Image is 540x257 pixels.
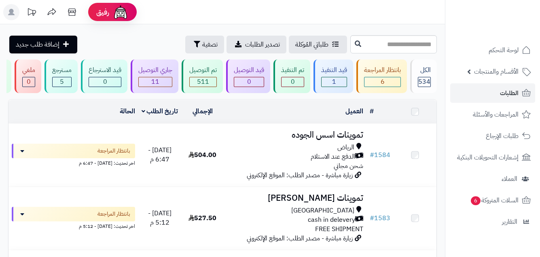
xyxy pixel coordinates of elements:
span: بانتظار المراجعة [97,210,130,218]
a: مسترجع 5 [43,59,79,93]
span: [DATE] - 6:47 م [148,145,172,164]
a: #1584 [370,150,390,160]
button: تصفية [185,36,224,53]
a: #1583 [370,213,390,223]
span: cash in delevery [308,215,355,225]
span: 0 [27,77,31,87]
div: ملغي [22,66,35,75]
a: الطلبات [450,83,535,103]
span: 6 [381,77,385,87]
a: تاريخ الطلب [142,106,178,116]
div: جاري التوصيل [138,66,172,75]
span: العملاء [502,173,517,185]
a: السلات المتروكة6 [450,191,535,210]
h3: تموينات [PERSON_NAME] [227,193,363,203]
a: المراجعات والأسئلة [450,105,535,124]
a: طلباتي المُوكلة [289,36,347,53]
div: قيد التوصيل [234,66,264,75]
a: # [370,106,374,116]
a: جاري التوصيل 11 [129,59,180,93]
div: اخر تحديث: [DATE] - 6:47 م [12,158,135,167]
span: المراجعات والأسئلة [473,109,519,120]
div: 0 [282,77,304,87]
span: 534 [418,77,430,87]
a: تم التنفيذ 0 [272,59,312,93]
span: 0 [291,77,295,87]
a: بانتظار المراجعة 6 [355,59,409,93]
div: اخر تحديث: [DATE] - 5:12 م [12,221,135,230]
a: الحالة [120,106,135,116]
span: الدفع عند الاستلام [311,152,355,161]
div: 0 [234,77,264,87]
div: 5 [53,77,71,87]
span: السلات المتروكة [470,195,519,206]
span: FREE SHIPMENT [315,224,363,234]
span: 0 [103,77,107,87]
div: 0 [89,77,121,87]
span: 6 [470,196,481,206]
div: 511 [190,77,216,87]
span: تصفية [202,40,218,49]
span: # [370,150,374,160]
div: مسترجع [52,66,72,75]
a: قيد الاسترجاع 0 [79,59,129,93]
a: ملغي 0 [13,59,43,93]
a: قيد التوصيل 0 [224,59,272,93]
div: 11 [139,77,172,87]
span: لوحة التحكم [489,45,519,56]
div: 1 [322,77,347,87]
div: بانتظار المراجعة [364,66,401,75]
a: إشعارات التحويلات البنكية [450,148,535,167]
div: تم التوصيل [189,66,217,75]
a: قيد التنفيذ 1 [312,59,355,93]
span: الرياض [337,143,354,152]
a: إضافة طلب جديد [9,36,77,53]
span: [GEOGRAPHIC_DATA] [291,206,354,215]
img: ai-face.png [112,4,129,20]
span: [DATE] - 5:12 م [148,208,172,227]
span: الطلبات [500,87,519,99]
a: تحديثات المنصة [21,4,42,22]
a: الإجمالي [193,106,213,116]
span: بانتظار المراجعة [97,147,130,155]
span: رفيق [96,7,109,17]
span: طلبات الإرجاع [486,130,519,142]
a: تم التوصيل 511 [180,59,224,93]
span: 504.00 [188,150,216,160]
div: تم التنفيذ [281,66,304,75]
a: التقارير [450,212,535,232]
span: 1 [332,77,336,87]
span: 0 [247,77,251,87]
span: التقارير [502,216,517,227]
span: 5 [60,77,64,87]
span: إشعارات التحويلات البنكية [457,152,519,163]
span: 527.50 [188,213,216,223]
a: طلبات الإرجاع [450,126,535,146]
a: تصدير الطلبات [227,36,286,53]
a: العميل [345,106,363,116]
div: 0 [23,77,35,87]
a: لوحة التحكم [450,40,535,60]
span: # [370,213,374,223]
span: تصدير الطلبات [245,40,280,49]
span: 11 [151,77,159,87]
h3: تموينات اسس الجوده [227,130,363,140]
span: زيارة مباشرة - مصدر الطلب: الموقع الإلكتروني [247,234,353,243]
a: الكل534 [409,59,438,93]
div: الكل [418,66,431,75]
span: إضافة طلب جديد [16,40,59,49]
span: الأقسام والمنتجات [474,66,519,77]
span: طلباتي المُوكلة [295,40,328,49]
span: زيارة مباشرة - مصدر الطلب: الموقع الإلكتروني [247,170,353,180]
a: العملاء [450,169,535,189]
img: logo-2.png [485,11,532,28]
div: قيد التنفيذ [321,66,347,75]
div: قيد الاسترجاع [89,66,121,75]
span: شحن مجاني [334,161,363,171]
span: 511 [197,77,209,87]
div: 6 [364,77,400,87]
